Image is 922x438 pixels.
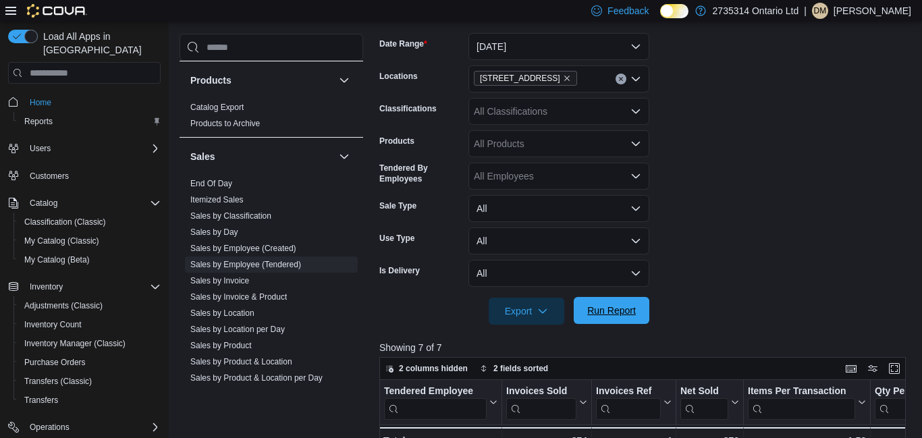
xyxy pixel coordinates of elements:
[886,360,902,377] button: Enter fullscreen
[379,163,463,184] label: Tendered By Employees
[843,360,859,377] button: Keyboard shortcuts
[24,93,161,110] span: Home
[3,139,166,158] button: Users
[19,298,161,314] span: Adjustments (Classic)
[190,308,254,318] a: Sales by Location
[587,304,636,317] span: Run Report
[474,360,553,377] button: 2 fields sorted
[336,72,352,88] button: Products
[19,373,161,389] span: Transfers (Classic)
[24,419,161,435] span: Operations
[190,211,271,221] a: Sales by Classification
[19,214,111,230] a: Classification (Classic)
[13,112,166,131] button: Reports
[190,260,301,269] a: Sales by Employee (Tendered)
[380,360,473,377] button: 2 columns hidden
[24,140,56,157] button: Users
[19,298,108,314] a: Adjustments (Classic)
[190,243,296,254] span: Sales by Employee (Created)
[19,233,161,249] span: My Catalog (Classic)
[24,116,53,127] span: Reports
[30,281,63,292] span: Inventory
[19,373,97,389] a: Transfers (Classic)
[3,92,166,111] button: Home
[680,385,728,398] div: Net Sold
[384,385,487,420] div: Tendered Employee
[190,324,285,335] span: Sales by Location per Day
[30,198,57,209] span: Catalog
[27,4,87,18] img: Cova
[13,391,166,410] button: Transfers
[13,315,166,334] button: Inventory Count
[748,385,855,398] div: Items Per Transaction
[190,356,292,367] span: Sales by Product & Location
[748,385,866,420] button: Items Per Transaction
[30,422,70,433] span: Operations
[24,279,161,295] span: Inventory
[506,385,576,398] div: Invoices Sold
[379,200,416,211] label: Sale Type
[13,353,166,372] button: Purchase Orders
[865,360,881,377] button: Display options
[24,319,82,330] span: Inventory Count
[660,4,688,18] input: Dark Mode
[190,341,252,350] a: Sales by Product
[814,3,827,19] span: DM
[24,140,161,157] span: Users
[180,99,363,137] div: Products
[713,3,799,19] p: 2735314 Ontario Ltd
[497,298,556,325] span: Export
[19,354,91,371] a: Purchase Orders
[180,175,363,408] div: Sales
[630,74,641,84] button: Open list of options
[24,376,92,387] span: Transfers (Classic)
[506,385,587,420] button: Invoices Sold
[19,233,105,249] a: My Catalog (Classic)
[190,292,287,302] a: Sales by Invoice & Product
[190,102,244,113] span: Catalog Export
[190,259,301,270] span: Sales by Employee (Tendered)
[804,3,807,19] p: |
[190,227,238,238] span: Sales by Day
[24,279,68,295] button: Inventory
[190,308,254,319] span: Sales by Location
[190,179,232,188] a: End Of Day
[834,3,911,19] p: [PERSON_NAME]
[19,354,161,371] span: Purchase Orders
[506,385,576,420] div: Invoices Sold
[13,213,166,231] button: Classification (Classic)
[379,71,418,82] label: Locations
[190,389,282,400] span: Sales by Product per Day
[30,171,69,182] span: Customers
[19,335,131,352] a: Inventory Manager (Classic)
[379,136,414,146] label: Products
[630,106,641,117] button: Open list of options
[474,71,577,86] span: 268 Sandwich St S
[190,103,244,112] a: Catalog Export
[596,385,661,420] div: Invoices Ref
[19,317,87,333] a: Inventory Count
[19,214,161,230] span: Classification (Classic)
[190,118,260,129] span: Products to Archive
[19,252,161,268] span: My Catalog (Beta)
[468,33,649,60] button: [DATE]
[13,296,166,315] button: Adjustments (Classic)
[190,244,296,253] a: Sales by Employee (Created)
[19,335,161,352] span: Inventory Manager (Classic)
[13,231,166,250] button: My Catalog (Classic)
[596,385,672,420] button: Invoices Ref
[616,74,626,84] button: Clear input
[19,392,161,408] span: Transfers
[24,217,106,227] span: Classification (Classic)
[630,138,641,149] button: Open list of options
[190,150,215,163] h3: Sales
[3,277,166,296] button: Inventory
[190,194,244,205] span: Itemized Sales
[30,143,51,154] span: Users
[468,227,649,254] button: All
[13,372,166,391] button: Transfers (Classic)
[336,148,352,165] button: Sales
[190,340,252,351] span: Sales by Product
[19,392,63,408] a: Transfers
